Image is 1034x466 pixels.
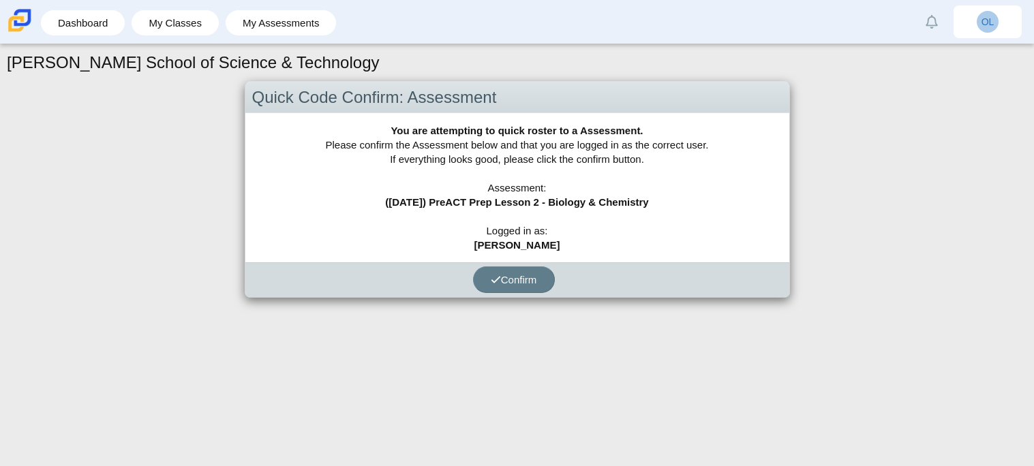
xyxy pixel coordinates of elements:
a: My Classes [138,10,212,35]
span: Confirm [491,274,537,285]
a: Dashboard [48,10,118,35]
span: OL [982,17,994,27]
a: My Assessments [232,10,330,35]
button: Confirm [473,266,555,293]
b: You are attempting to quick roster to a Assessment. [391,125,643,136]
b: [PERSON_NAME] [474,239,560,251]
h1: [PERSON_NAME] School of Science & Technology [7,51,380,74]
img: Carmen School of Science & Technology [5,6,34,35]
a: Carmen School of Science & Technology [5,25,34,37]
div: Please confirm the Assessment below and that you are logged in as the correct user. If everything... [245,113,789,262]
b: ([DATE]) PreACT Prep Lesson 2 - Biology & Chemistry [385,196,648,208]
div: Quick Code Confirm: Assessment [245,82,789,114]
a: OL [954,5,1022,38]
a: Alerts [917,7,947,37]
